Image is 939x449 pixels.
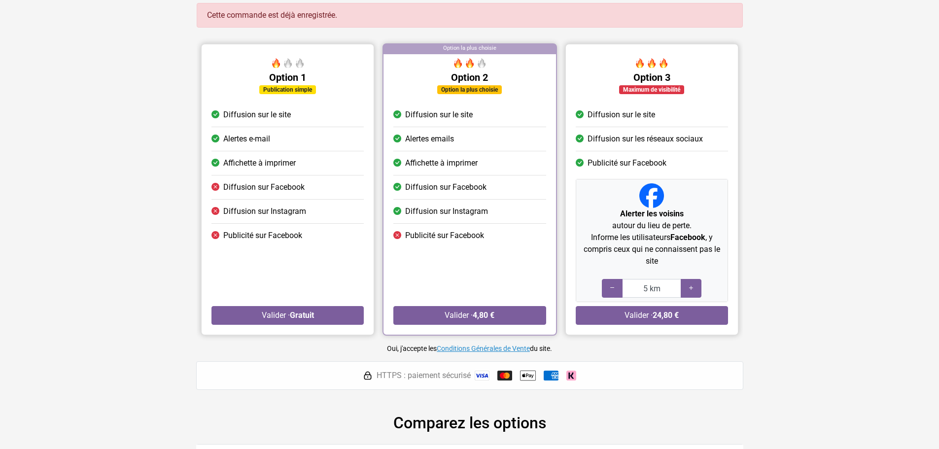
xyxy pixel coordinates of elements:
div: Option la plus choisie [383,44,556,54]
strong: Facebook [670,233,705,242]
p: Informe les utilisateurs , y compris ceux qui ne connaissent pas le site [580,232,723,267]
div: Publication simple [259,85,316,94]
h2: Comparez les options [196,414,743,432]
strong: 4,80 € [473,311,494,320]
button: Valider ·4,80 € [393,306,546,325]
h5: Option 2 [393,71,546,83]
a: Conditions Générales de Vente [437,345,530,352]
strong: Alerter les voisins [620,209,683,218]
span: Publicité sur Facebook [223,230,302,242]
div: Option la plus choisie [437,85,502,94]
div: Cette commande est déjà enregistrée. [197,3,743,28]
h5: Option 3 [575,71,728,83]
img: Apple Pay [520,368,536,383]
span: Diffusion sur Instagram [223,206,306,217]
span: Publicité sur Facebook [587,157,666,169]
strong: 24,80 € [653,311,679,320]
img: American Express [544,371,558,380]
span: Diffusion sur Facebook [405,181,487,193]
span: Affichette à imprimer [405,157,478,169]
img: Klarna [566,371,576,380]
strong: Gratuit [289,311,313,320]
button: Valider ·24,80 € [575,306,728,325]
span: Diffusion sur le site [587,109,655,121]
span: HTTPS : paiement sécurisé [377,370,471,381]
button: Valider ·Gratuit [211,306,364,325]
small: Oui, j'accepte les du site. [387,345,552,352]
span: Diffusion sur Facebook [223,181,305,193]
span: Diffusion sur les réseaux sociaux [587,133,702,145]
span: Alertes e-mail [223,133,270,145]
span: Alertes emails [405,133,454,145]
span: Affichette à imprimer [223,157,296,169]
h5: Option 1 [211,71,364,83]
img: HTTPS : paiement sécurisé [363,371,373,380]
span: Diffusion sur Instagram [405,206,488,217]
img: Facebook [639,183,664,208]
img: Mastercard [497,371,512,380]
div: Maximum de visibilité [619,85,684,94]
img: Visa [475,371,489,380]
span: Diffusion sur le site [223,109,291,121]
span: Diffusion sur le site [405,109,473,121]
p: autour du lieu de perte. [580,208,723,232]
span: Publicité sur Facebook [405,230,484,242]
